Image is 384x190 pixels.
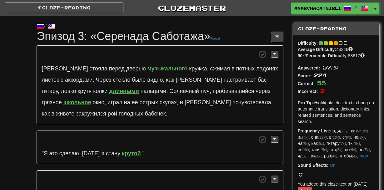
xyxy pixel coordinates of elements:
[318,135,327,140] em: (11x)
[141,88,168,94] span: пальцами.
[298,73,312,78] strong: Score:
[133,3,252,13] a: Clozemaster
[352,154,358,158] em: (4x)
[42,65,146,72] span: [PERSON_NAME] стояла перед дверью
[63,99,91,105] strong: школьное
[259,51,267,59] span: Completed all sentences
[298,53,374,59] div: 88617
[42,150,120,157] span: "Я это сделаю. [DATE] я стану
[340,129,348,133] em: (23x)
[298,81,315,86] strong: Correct:
[340,141,346,146] em: (7x)
[142,150,146,157] span: ".
[298,100,314,105] strong: Pro Tip:
[259,176,267,183] span: Completed all sentences
[122,150,141,157] strong: крутой
[350,148,356,152] em: (5x)
[259,136,267,144] span: Completed all sentences
[354,141,360,146] em: (6x)
[294,5,341,11] span: anarchacatgirlism
[42,77,268,94] span: Через стекло было видно, как [PERSON_NAME] настраивает бас-гитару, ловко крутя колки
[298,46,374,53] div: 44346
[42,99,272,117] span: окно, играл на её острых скулах, и [PERSON_NAME] почувствовала, как в животе закружился рой голод...
[300,135,309,140] em: (14x)
[332,135,340,140] em: (10x)
[37,22,283,30] div: /
[298,100,374,125] p: Highlight/select text to bring up automatic translation, dictionary links, related sentences, and...
[314,72,327,79] span: 224
[302,141,309,146] em: (8x)
[298,128,330,133] strong: Frequency List:
[298,163,329,168] strong: Sound Effects:
[5,3,123,13] a: Cloze-Reading
[293,23,379,35] div: Cloze-Reading
[330,163,336,168] a: On
[315,154,322,158] em: (4x)
[358,135,365,140] em: (8x)
[147,65,187,72] strong: музыкального
[298,53,348,58] strong: 90 Percentile Difficulty:
[109,88,139,94] strong: длинными
[298,89,318,94] strong: Incorrect:
[291,3,372,14] a: anarchacatgirlism /
[336,148,342,152] em: (5x)
[298,41,318,46] strong: Difficulty:
[322,64,331,71] span: 57
[302,148,309,152] em: (6x)
[37,30,283,43] h1: Эпизод 3: «Серенада Саботажа»
[298,47,336,52] strong: Average Difficulty:
[360,153,370,158] a: more
[300,154,306,158] em: (5x)
[298,64,374,71] div: / 84
[298,65,320,70] strong: Answered:
[42,65,278,83] span: кружка, сжимая в потных ладонях листок с аккордами.
[42,88,270,105] span: Солнечный луч, пробивавшийся через грязное
[318,141,324,146] em: (8x)
[317,80,326,86] span: 55
[360,53,365,58] span: 90% of the words in this text are at this difficulty or easier.
[321,148,327,152] em: (5x)
[348,47,353,51] span: The average ranking of words from this text on a frequency list for Русский.
[363,148,370,152] em: (5x)
[320,87,325,94] span: 2
[298,128,374,159] p: надя , катя , и , она , в , с , не , на , как , гитару , ты , её , таня , что , но , по , я , так...
[210,37,220,41] a: Reset
[302,53,306,56] sup: th
[360,129,368,133] em: (16x)
[354,5,357,9] span: /
[331,154,337,158] em: (4x)
[345,135,351,140] em: (9x)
